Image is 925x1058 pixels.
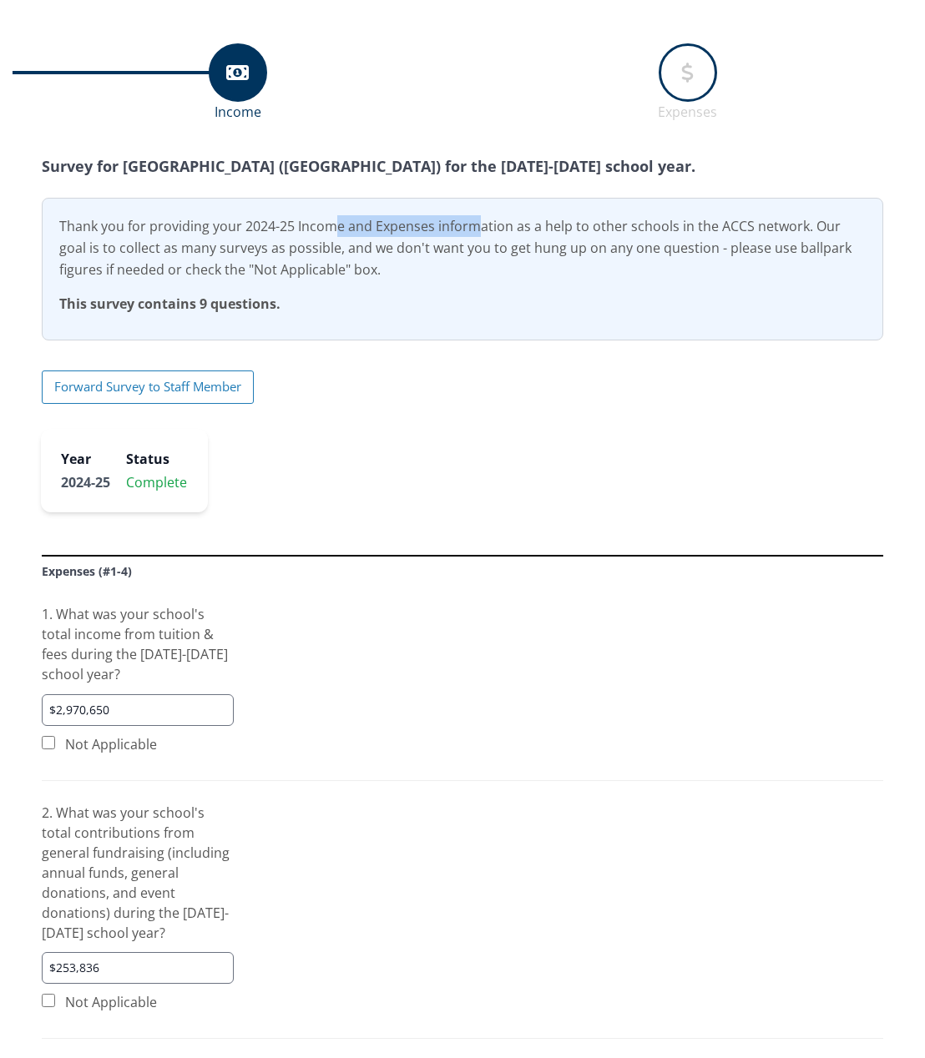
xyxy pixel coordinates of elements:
p: 1. What was your school's total income from tuition & fees during the [DATE]-[DATE] school year? [42,604,234,684]
div: Complete [126,472,188,492]
button: Forward Survey to Staff Member [42,370,254,403]
div: Year [61,449,123,469]
h3: Survey for [GEOGRAPHIC_DATA] ([GEOGRAPHIC_DATA]) for the [DATE]-[DATE] school year. [42,144,883,178]
p: Thank you for providing your 2024-25 Income and Expenses information as a help to other schools i... [59,215,866,280]
label: Not Applicable [65,734,157,754]
p: This survey contains 9 questions. [59,294,866,314]
div: Status [126,449,188,469]
a: Expenses [462,43,912,122]
p: 2. What was your school's total contributions from general fundraising (including annual funds, g... [42,803,234,943]
a: Income [13,43,462,122]
div: 2024-25 [61,472,123,492]
span: Income [215,102,261,122]
span: Expenses [658,102,717,122]
strong: Expenses (#1-4) [42,563,132,579]
label: Not Applicable [65,992,157,1012]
